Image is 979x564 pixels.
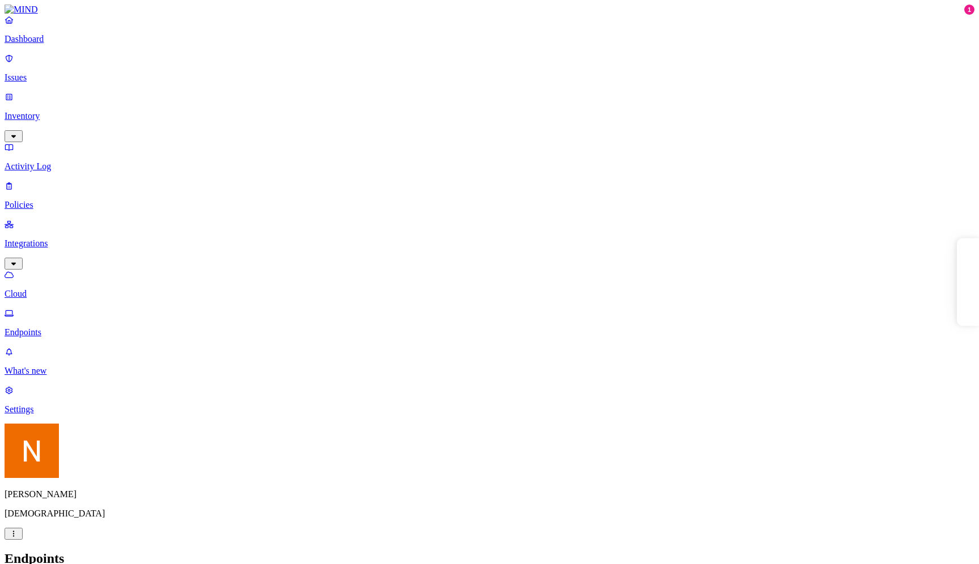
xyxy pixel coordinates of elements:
[5,111,974,121] p: Inventory
[5,5,974,15] a: MIND
[5,53,974,83] a: Issues
[5,347,974,376] a: What's new
[5,5,38,15] img: MIND
[5,92,974,140] a: Inventory
[5,219,974,268] a: Integrations
[5,327,974,337] p: Endpoints
[5,366,974,376] p: What's new
[5,142,974,172] a: Activity Log
[5,385,974,415] a: Settings
[5,509,974,519] p: [DEMOGRAPHIC_DATA]
[5,34,974,44] p: Dashboard
[964,5,974,15] div: 1
[5,404,974,415] p: Settings
[5,308,974,337] a: Endpoints
[5,270,974,299] a: Cloud
[5,200,974,210] p: Policies
[5,289,974,299] p: Cloud
[5,424,59,478] img: Nitai Mishary
[5,15,974,44] a: Dashboard
[5,238,974,249] p: Integrations
[5,181,974,210] a: Policies
[5,72,974,83] p: Issues
[5,161,974,172] p: Activity Log
[5,489,974,499] p: [PERSON_NAME]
